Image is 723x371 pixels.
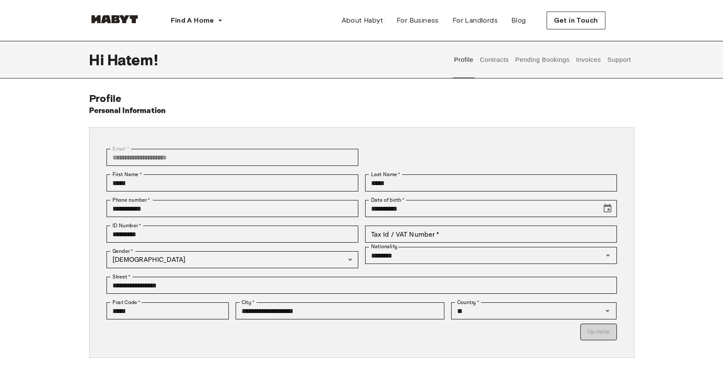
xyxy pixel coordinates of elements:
div: You can't change your email address at the moment. Please reach out to customer support in case y... [107,149,358,166]
span: Hatem ! [107,51,158,69]
button: Choose date, selected date is Sep 29, 1994 [599,200,616,217]
label: Country [457,299,479,306]
a: Blog [504,12,533,29]
h6: Personal Information [89,105,166,117]
button: Contracts [479,41,510,78]
span: About Habyt [342,15,383,26]
label: Last Name [371,171,400,178]
span: Find A Home [171,15,214,26]
label: Nationality [371,243,398,250]
div: user profile tabs [451,41,634,78]
a: For Business [390,12,446,29]
label: First Name [112,171,142,178]
span: Hi [89,51,107,69]
label: Phone number [112,196,150,204]
a: About Habyt [335,12,390,29]
a: For Landlords [446,12,504,29]
label: City [242,299,255,306]
img: avatar [619,13,634,28]
span: Get in Touch [554,15,598,26]
span: For Landlords [452,15,498,26]
span: Blog [511,15,526,26]
button: Get in Touch [547,12,605,29]
label: Gender [112,247,133,255]
label: Email [112,145,129,153]
button: Invoices [575,41,602,78]
label: ID Number [112,222,141,229]
button: Open [602,249,614,261]
button: Find A Home [164,12,230,29]
label: Date of birth [371,196,404,204]
button: Profile [453,41,475,78]
div: [DEMOGRAPHIC_DATA] [107,251,358,268]
button: Support [606,41,632,78]
button: Open [602,305,614,317]
span: Profile [89,92,122,104]
img: Habyt [89,15,140,23]
label: Street [112,273,130,281]
label: Post Code [112,299,141,306]
span: For Business [397,15,439,26]
button: Pending Bookings [514,41,571,78]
